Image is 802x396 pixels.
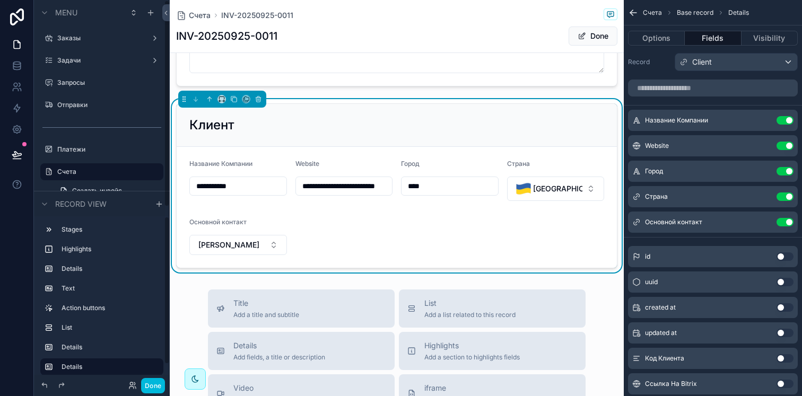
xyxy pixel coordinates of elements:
label: Stages [62,225,155,234]
span: Основной контакт [189,218,247,226]
span: Город [645,167,663,175]
span: Страна [645,192,668,201]
span: List [424,298,516,309]
button: Client [675,53,798,71]
label: Отправки [57,101,157,109]
span: Details [233,340,325,351]
span: Add a section to highlights fields [424,353,520,362]
label: Платежи [57,145,157,154]
span: Details [728,8,749,17]
label: Record [628,58,670,66]
div: scrollable content [34,216,170,375]
label: Highlights [62,245,155,253]
label: List [62,323,155,332]
button: Done [569,27,617,46]
label: Задачи [57,56,142,65]
span: Код Клиента [645,354,684,363]
a: INV-20250925-0011 [221,10,293,21]
label: Details [62,265,155,273]
span: Website [295,160,319,168]
span: Название Компании [189,160,252,168]
button: ListAdd a list related to this record [399,289,586,328]
label: Запросы [57,78,157,87]
span: Video [233,383,294,393]
span: Add a title and subtitle [233,311,299,319]
button: Fields [685,31,741,46]
span: Highlights [424,340,520,351]
a: Создать инвойс [53,182,163,199]
span: [PERSON_NAME] [198,240,259,250]
span: Website [645,142,669,150]
button: TitleAdd a title and subtitle [208,289,395,328]
span: Город [401,160,420,168]
span: uuid [645,278,658,286]
span: created at [645,303,676,312]
a: Счета [176,10,211,21]
span: Страна [507,160,530,168]
span: Client [692,57,712,67]
h2: Клиент [189,117,234,134]
button: Select Button [189,235,287,255]
button: Options [628,31,685,46]
span: [GEOGRAPHIC_DATA] [533,183,583,194]
span: Название Компании [645,116,708,125]
span: Основной контакт [645,218,702,226]
span: Создать инвойс [72,187,122,195]
label: Счета [57,168,157,176]
button: DetailsAdd fields, a title or description [208,332,395,370]
h1: INV-20250925-0011 [176,29,277,43]
label: Details [62,363,155,371]
button: Done [141,378,165,393]
label: Text [62,284,155,293]
button: Select Button [507,177,605,201]
span: updated at [645,329,677,337]
span: Счета [643,8,662,17]
label: Заказы [57,34,142,42]
span: Record view [55,199,107,209]
span: Add fields, a title or description [233,353,325,362]
span: Base record [677,8,713,17]
span: id [645,252,650,261]
span: Title [233,298,299,309]
span: Add a list related to this record [424,311,516,319]
label: Details [62,343,155,351]
span: Menu [55,7,77,18]
span: Счета [189,10,211,21]
button: HighlightsAdd a section to highlights fields [399,332,586,370]
label: Action buttons [62,304,155,312]
span: iframe [424,383,489,393]
button: Visibility [742,31,798,46]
